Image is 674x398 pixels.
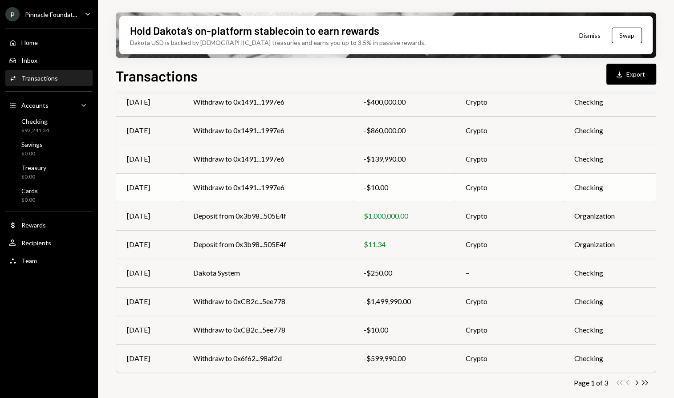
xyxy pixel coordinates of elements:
div: [DATE] [127,353,172,364]
td: Crypto [455,287,564,316]
div: $0.00 [21,196,38,204]
a: Treasury$0.00 [5,161,93,183]
a: Accounts [5,97,93,113]
td: – [455,259,564,287]
div: -$250.00 [364,268,444,278]
div: Savings [21,141,43,148]
div: [DATE] [127,182,172,193]
div: [DATE] [127,154,172,164]
td: Checking [564,88,656,116]
td: Deposit from 0x3b98...505E4f [183,202,353,230]
td: Dakota System [183,259,353,287]
div: Rewards [21,221,46,229]
td: Crypto [455,173,564,202]
td: Crypto [455,230,564,259]
td: Organization [564,202,656,230]
div: -$400,000.00 [364,97,444,107]
div: Checking [21,118,49,125]
td: Withdraw to 0xCB2c...5ee778 [183,287,353,316]
div: Treasury [21,164,46,171]
div: Home [21,39,38,46]
td: Checking [564,173,656,202]
div: Team [21,257,37,264]
div: Page 1 of 3 [574,378,608,387]
a: Transactions [5,70,93,86]
td: Checking [564,259,656,287]
div: -$1,499,990.00 [364,296,444,307]
div: [DATE] [127,97,172,107]
td: Checking [564,145,656,173]
td: Crypto [455,116,564,145]
td: Checking [564,116,656,145]
div: Transactions [21,74,58,82]
a: Checking$97,241.34 [5,115,93,136]
a: Home [5,34,93,50]
td: Checking [564,287,656,316]
td: Crypto [455,344,564,373]
div: [DATE] [127,211,172,221]
div: $11.34 [364,239,444,250]
div: $97,241.34 [21,127,49,134]
div: $0.00 [21,150,43,158]
div: Hold Dakota’s on-platform stablecoin to earn rewards [130,23,379,38]
div: [DATE] [127,125,172,136]
a: Savings$0.00 [5,138,93,159]
a: Team [5,252,93,268]
div: Inbox [21,57,37,64]
button: Dismiss [568,25,612,46]
td: Checking [564,344,656,373]
div: P [5,7,20,21]
td: Withdraw to 0x1491...1997e6 [183,116,353,145]
a: Recipients [5,235,93,251]
td: Crypto [455,202,564,230]
div: $1,000,000.00 [364,211,444,221]
td: Checking [564,316,656,344]
td: Crypto [455,316,564,344]
div: -$860,000.00 [364,125,444,136]
div: [DATE] [127,268,172,278]
td: Withdraw to 0x1491...1997e6 [183,88,353,116]
td: Withdraw to 0x1491...1997e6 [183,173,353,202]
div: Recipients [21,239,51,247]
a: Rewards [5,217,93,233]
div: -$10.00 [364,325,444,335]
div: Cards [21,187,38,195]
div: Accounts [21,102,49,109]
div: Dakota USD is backed by [DEMOGRAPHIC_DATA] treasuries and earns you up to 3.5% in passive rewards. [130,38,426,47]
div: [DATE] [127,325,172,335]
div: -$139,990.00 [364,154,444,164]
a: Inbox [5,52,93,68]
div: Pinnacle Foundat... [25,11,77,18]
td: Withdraw to 0xCB2c...5ee778 [183,316,353,344]
td: Crypto [455,88,564,116]
button: Swap [612,28,642,43]
td: Withdraw to 0x1491...1997e6 [183,145,353,173]
td: Withdraw to 0x6f62...98af2d [183,344,353,373]
td: Crypto [455,145,564,173]
h1: Transactions [116,67,198,85]
div: $0.00 [21,173,46,181]
td: Deposit from 0x3b98...505E4f [183,230,353,259]
div: -$599,990.00 [364,353,444,364]
button: Export [606,64,656,85]
a: Cards$0.00 [5,184,93,206]
div: [DATE] [127,239,172,250]
td: Organization [564,230,656,259]
div: [DATE] [127,296,172,307]
div: -$10.00 [364,182,444,193]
